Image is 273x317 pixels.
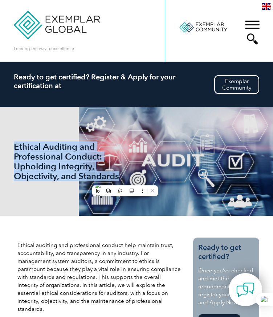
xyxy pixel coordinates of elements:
p: Once you’ve checked and met the requirements, register your details and Apply Now at [198,267,254,306]
img: en [262,3,271,10]
img: contact-chat.png [236,281,254,299]
p: Ethical auditing and professional conduct help maintain trust, accountability, and transparency i... [17,241,182,313]
p: Leading the way to excellence [14,45,74,53]
a: ExemplarCommunity [214,75,259,94]
h1: Ethical Auditing and Professional Conduct: Upholding Integrity, Objectivity, and Standards [14,142,123,181]
h2: Ready to get certified? Register & Apply for your certification at [14,73,260,90]
h3: Ready to get certified? [198,243,254,261]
